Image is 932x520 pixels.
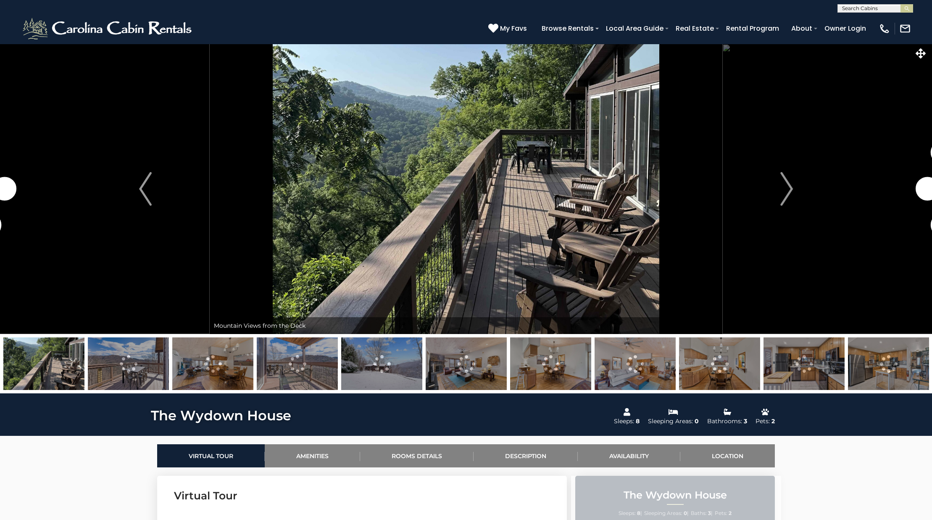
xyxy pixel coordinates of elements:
button: Previous [81,44,210,334]
a: Rooms Details [360,444,474,467]
img: 167632690 [764,337,845,390]
span: My Favs [500,23,527,34]
img: 167632707 [257,337,338,390]
a: Browse Rentals [537,21,598,36]
img: arrow [780,172,793,206]
a: About [787,21,816,36]
img: 169449354 [3,337,84,390]
a: Rental Program [722,21,783,36]
button: Next [722,44,851,334]
div: Mountain Views from the Deck [210,317,722,334]
img: phone-regular-white.png [879,23,890,34]
a: My Favs [488,23,529,34]
img: 167632652 [679,337,760,390]
img: 167632656 [595,337,676,390]
a: Virtual Tour [157,444,265,467]
img: 167632654 [426,337,507,390]
a: Description [474,444,578,467]
img: 167632703 [88,337,169,390]
h3: Virtual Tour [174,488,550,503]
img: White-1-2.png [21,16,195,41]
a: Owner Login [820,21,870,36]
a: Location [680,444,775,467]
a: Availability [578,444,680,467]
img: arrow [139,172,152,206]
img: 167632721 [341,337,422,390]
img: 167632650 [510,337,591,390]
img: 167632692 [848,337,929,390]
img: mail-regular-white.png [899,23,911,34]
img: 167632648 [172,337,253,390]
a: Real Estate [671,21,718,36]
a: Local Area Guide [602,21,668,36]
a: Amenities [265,444,360,467]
